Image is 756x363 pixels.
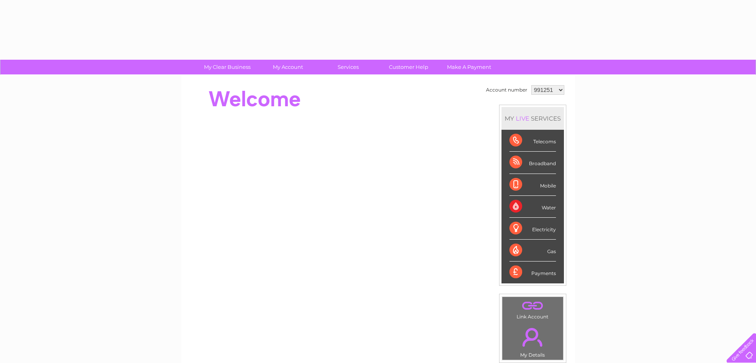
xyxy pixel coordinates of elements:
[502,321,564,360] td: My Details
[484,83,529,97] td: Account number
[509,196,556,218] div: Water
[509,240,556,262] div: Gas
[255,60,321,74] a: My Account
[504,323,561,351] a: .
[502,297,564,322] td: Link Account
[509,152,556,174] div: Broadband
[376,60,441,74] a: Customer Help
[501,107,564,130] div: MY SERVICES
[509,262,556,283] div: Payments
[509,174,556,196] div: Mobile
[514,115,531,122] div: LIVE
[509,218,556,240] div: Electricity
[436,60,502,74] a: Make A Payment
[504,299,561,313] a: .
[509,130,556,152] div: Telecoms
[315,60,381,74] a: Services
[194,60,260,74] a: My Clear Business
